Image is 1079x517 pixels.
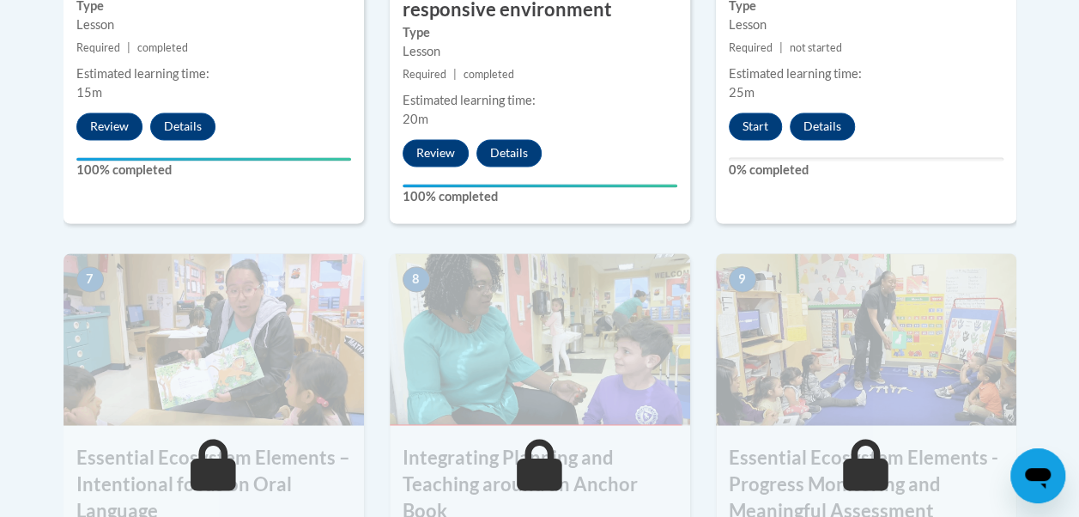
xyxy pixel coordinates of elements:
[403,187,677,206] label: 100% completed
[790,41,842,54] span: not started
[76,64,351,83] div: Estimated learning time:
[150,113,215,140] button: Details
[779,41,783,54] span: |
[464,68,514,81] span: completed
[390,253,690,425] img: Course Image
[729,85,755,100] span: 25m
[76,161,351,179] label: 100% completed
[1010,448,1065,503] iframe: Button to launch messaging window
[76,15,351,34] div: Lesson
[403,68,446,81] span: Required
[729,113,782,140] button: Start
[76,157,351,161] div: Your progress
[64,253,364,425] img: Course Image
[76,113,142,140] button: Review
[403,42,677,61] div: Lesson
[137,41,188,54] span: completed
[716,253,1016,425] img: Course Image
[76,85,102,100] span: 15m
[403,184,677,187] div: Your progress
[729,161,1003,179] label: 0% completed
[729,266,756,292] span: 9
[403,112,428,126] span: 20m
[729,15,1003,34] div: Lesson
[76,41,120,54] span: Required
[403,91,677,110] div: Estimated learning time:
[729,64,1003,83] div: Estimated learning time:
[453,68,457,81] span: |
[403,23,677,42] label: Type
[476,139,542,167] button: Details
[76,266,104,292] span: 7
[127,41,130,54] span: |
[729,41,773,54] span: Required
[403,266,430,292] span: 8
[790,113,855,140] button: Details
[403,139,469,167] button: Review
